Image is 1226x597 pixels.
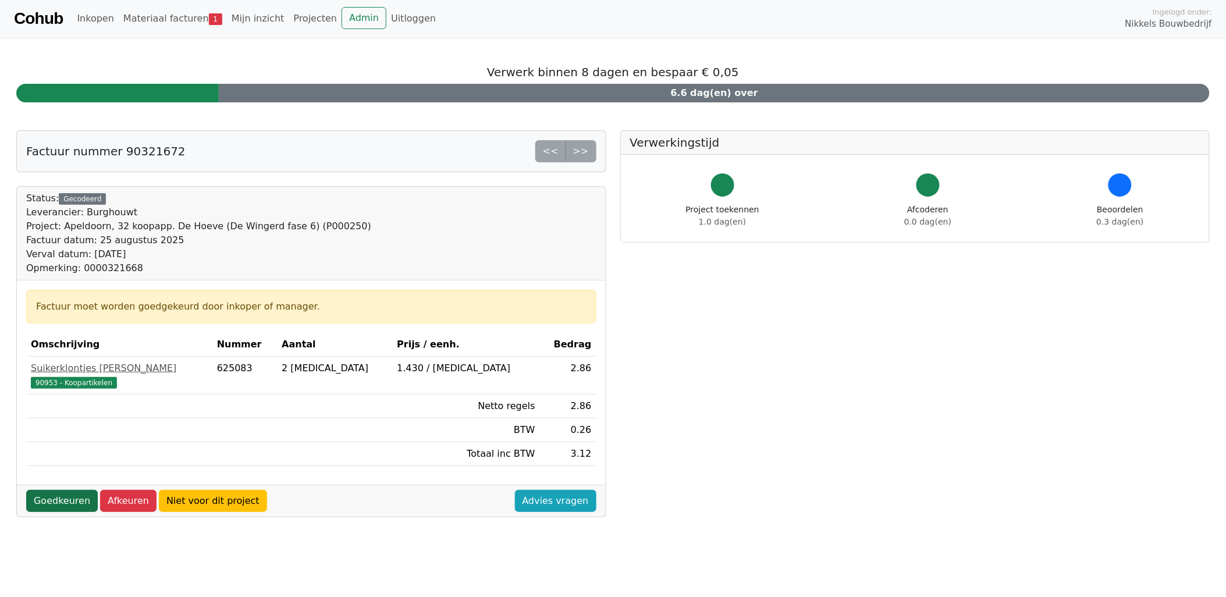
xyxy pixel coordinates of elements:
[26,261,371,275] div: Opmerking: 0000321668
[26,144,186,158] h5: Factuur nummer 90321672
[1153,6,1212,17] span: Ingelogd onder:
[540,333,596,357] th: Bedrag
[540,442,596,466] td: 3.12
[392,418,539,442] td: BTW
[212,333,277,357] th: Nummer
[1125,17,1212,31] span: Nikkels Bouwbedrijf
[904,217,951,226] span: 0.0 dag(en)
[397,361,535,375] div: 1.430 / [MEDICAL_DATA]
[1097,204,1144,228] div: Beoordelen
[515,490,596,512] a: Advies vragen
[277,333,392,357] th: Aantal
[289,7,342,30] a: Projecten
[26,333,212,357] th: Omschrijving
[31,377,117,389] span: 90953 - Koopartikelen
[540,395,596,418] td: 2.86
[26,191,371,275] div: Status:
[212,357,277,395] td: 625083
[31,361,208,375] div: Suikerklontjes [PERSON_NAME]
[26,219,371,233] div: Project: Apeldoorn, 32 koopapp. De Hoeve (De Wingerd fase 6) (P000250)
[392,333,539,357] th: Prijs / eenh.
[26,233,371,247] div: Factuur datum: 25 augustus 2025
[392,395,539,418] td: Netto regels
[686,204,759,228] div: Project toekennen
[159,490,267,512] a: Niet voor dit project
[31,361,208,389] a: Suikerklontjes [PERSON_NAME]90953 - Koopartikelen
[14,5,63,33] a: Cohub
[119,7,227,30] a: Materiaal facturen1
[392,442,539,466] td: Totaal inc BTW
[219,84,1210,102] div: 6.6 dag(en) over
[209,13,222,25] span: 1
[540,357,596,395] td: 2.86
[282,361,388,375] div: 2 [MEDICAL_DATA]
[26,205,371,219] div: Leverancier: Burghouwt
[72,7,118,30] a: Inkopen
[227,7,289,30] a: Mijn inzicht
[26,490,98,512] a: Goedkeuren
[630,136,1200,150] h5: Verwerkingstijd
[540,418,596,442] td: 0.26
[1097,217,1144,226] span: 0.3 dag(en)
[26,247,371,261] div: Verval datum: [DATE]
[342,7,386,29] a: Admin
[16,65,1210,79] h5: Verwerk binnen 8 dagen en bespaar € 0,05
[386,7,440,30] a: Uitloggen
[904,204,951,228] div: Afcoderen
[100,490,157,512] a: Afkeuren
[699,217,746,226] span: 1.0 dag(en)
[36,300,587,314] div: Factuur moet worden goedgekeurd door inkoper of manager.
[59,193,106,205] div: Gecodeerd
